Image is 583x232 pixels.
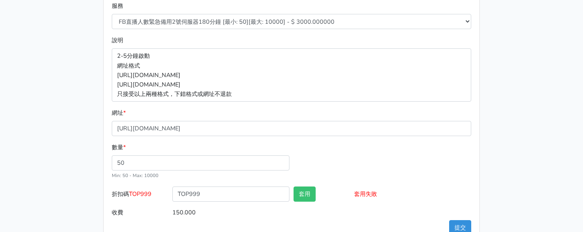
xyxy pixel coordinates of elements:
label: 網址 [112,108,126,118]
small: Min: 50 - Max: 10000 [112,172,158,179]
input: 格式為https://www.facebook.com/topfblive/videos/123456789/ [112,121,471,136]
label: 服務 [112,1,123,11]
span: TOP999 [129,190,151,198]
label: 數量 [112,143,126,152]
p: 2-5分鐘啟動 網址格式 [URL][DOMAIN_NAME] [URL][DOMAIN_NAME] 只接受以上兩種格式，下錯格式或網址不退款 [112,48,471,101]
label: 折扣碼 [110,187,170,205]
button: 套用 [294,187,316,202]
label: 說明 [112,36,123,45]
label: 收費 [110,205,170,220]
